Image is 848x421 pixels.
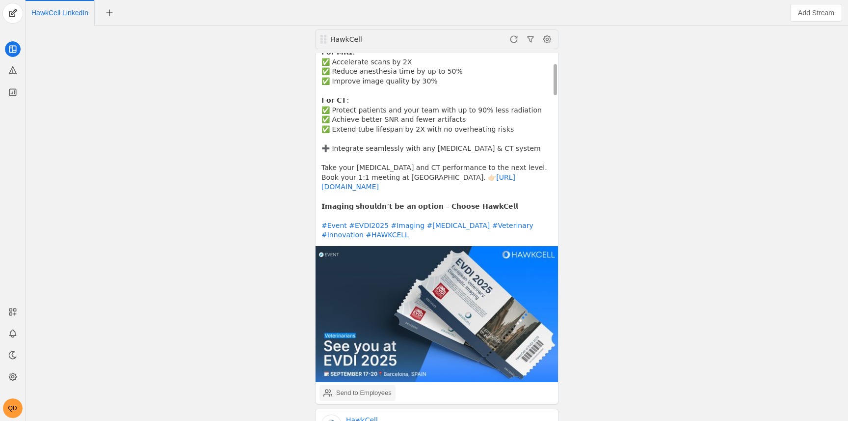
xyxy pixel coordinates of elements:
[321,222,347,229] a: #Event
[790,4,842,22] button: Add Stream
[3,398,23,418] button: QD
[316,246,558,382] img: undefined
[391,222,424,229] a: #Imaging
[798,8,834,18] span: Add Stream
[366,231,409,239] a: #HAWKCELL
[349,222,389,229] a: #EVDI2025
[492,222,533,229] a: #Veterinary
[319,385,396,401] button: Send to Employees
[101,8,118,16] app-icon-button: New Tab
[427,222,490,229] a: #[MEDICAL_DATA]
[336,388,392,398] div: Send to Employees
[321,231,364,239] a: #Innovation
[31,9,88,16] span: Click to edit name
[330,34,447,44] div: HawkCell
[329,34,447,44] div: HawkCell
